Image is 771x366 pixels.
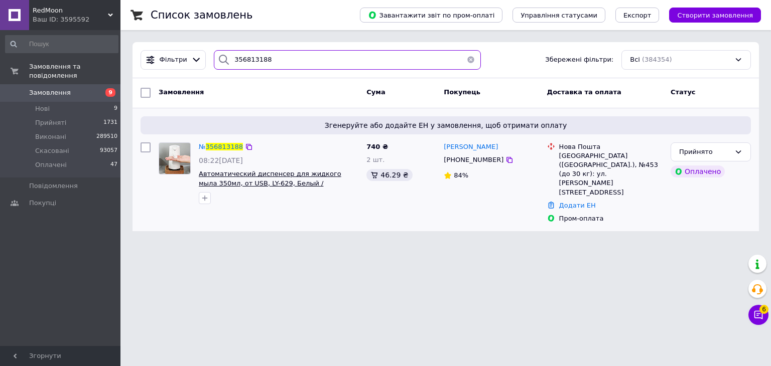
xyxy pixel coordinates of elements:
span: 9 [105,88,115,97]
span: Скасовані [35,146,69,155]
a: [PERSON_NAME] [444,142,498,152]
a: Фото товару [159,142,191,174]
div: Пром-оплата [559,214,663,223]
span: 356813188 [206,143,243,150]
div: Ваш ID: 3595592 [33,15,120,24]
span: 1731 [103,118,117,127]
span: 9 [114,104,117,113]
div: Прийнято [679,147,730,157]
span: [PERSON_NAME] [444,143,498,150]
span: Статус [671,88,696,96]
div: 46.29 ₴ [366,169,412,181]
span: 08:22[DATE] [199,156,243,164]
button: Чат з покупцем6 [748,305,768,325]
input: Пошук [5,35,118,53]
h1: Список замовлень [151,9,252,21]
span: 6 [759,303,768,312]
div: [GEOGRAPHIC_DATA] ([GEOGRAPHIC_DATA].), №453 (до 30 кг): ул. [PERSON_NAME][STREET_ADDRESS] [559,151,663,197]
span: Згенеруйте або додайте ЕН у замовлення, щоб отримати оплату [145,120,747,130]
span: 289510 [96,132,117,141]
a: №356813188 [199,143,243,150]
a: Створити замовлення [659,11,761,19]
span: (384354) [642,56,672,63]
img: Фото товару [159,143,190,174]
span: Всі [630,55,640,65]
span: Оплачені [35,160,67,169]
span: Завантажити звіт по пром-оплаті [368,11,494,20]
span: RedMoon [33,6,108,15]
button: Створити замовлення [669,8,761,23]
span: 740 ₴ [366,143,388,150]
span: 84% [454,171,468,179]
span: Прийняті [35,118,66,127]
span: 47 [110,160,117,169]
span: 93057 [100,146,117,155]
span: Створити замовлення [677,12,753,19]
span: Замовлення [29,88,71,97]
span: Покупець [444,88,480,96]
button: Очистить [461,50,481,70]
div: Оплачено [671,165,725,177]
button: Завантажити звіт по пром-оплаті [360,8,502,23]
a: Автоматический диспенсер для жидкого мыла 350мл, от USB, LY-629, Белый / Сенсорный дозатор для мыла [199,170,341,196]
span: Збережені фільтри: [545,55,613,65]
span: Повідомлення [29,181,78,191]
span: [PHONE_NUMBER] [444,156,503,163]
a: Додати ЕН [559,202,596,209]
span: Управління статусами [521,12,597,19]
div: Нова Пошта [559,142,663,151]
span: Виконані [35,132,66,141]
input: Пошук за номером замовлення, ПІБ покупця, номером телефону, Email, номером накладної [214,50,481,70]
span: № [199,143,206,150]
button: Управління статусами [512,8,605,23]
span: Нові [35,104,50,113]
span: 2 шт. [366,156,384,163]
button: Експорт [615,8,660,23]
span: Фільтри [160,55,187,65]
span: Cума [366,88,385,96]
span: Доставка та оплата [547,88,621,96]
span: Замовлення [159,88,204,96]
span: Замовлення та повідомлення [29,62,120,80]
span: Експорт [623,12,652,19]
span: Покупці [29,199,56,208]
